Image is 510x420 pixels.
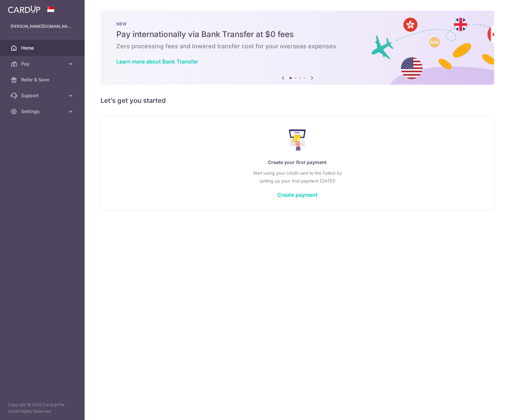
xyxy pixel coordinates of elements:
h5: Pay internationally via Bank Transfer at $0 fees [116,29,478,40]
span: Support [21,92,65,99]
iframe: Opens a widget where you can find more information [468,400,503,417]
img: Make Payment [289,129,306,150]
span: Refer & Save [21,76,65,83]
span: Pay [21,61,65,67]
p: Create your first payment [114,158,481,166]
p: NEW [116,21,478,26]
h6: Zero processing fees and lowered transfer cost for your overseas expenses [116,42,478,50]
img: Bank transfer banner [100,11,494,85]
img: CardUp [8,5,40,13]
span: Home [21,45,65,51]
a: Learn more about Bank Transfer [116,58,198,65]
h5: Let’s get you started [100,95,494,106]
a: Create payment [277,191,318,198]
p: [PERSON_NAME][DOMAIN_NAME][EMAIL_ADDRESS][DOMAIN_NAME] [11,23,74,30]
span: Settings [21,108,65,115]
p: Start using your credit card to the fullest by setting up your first payment [DATE]! [114,169,481,185]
